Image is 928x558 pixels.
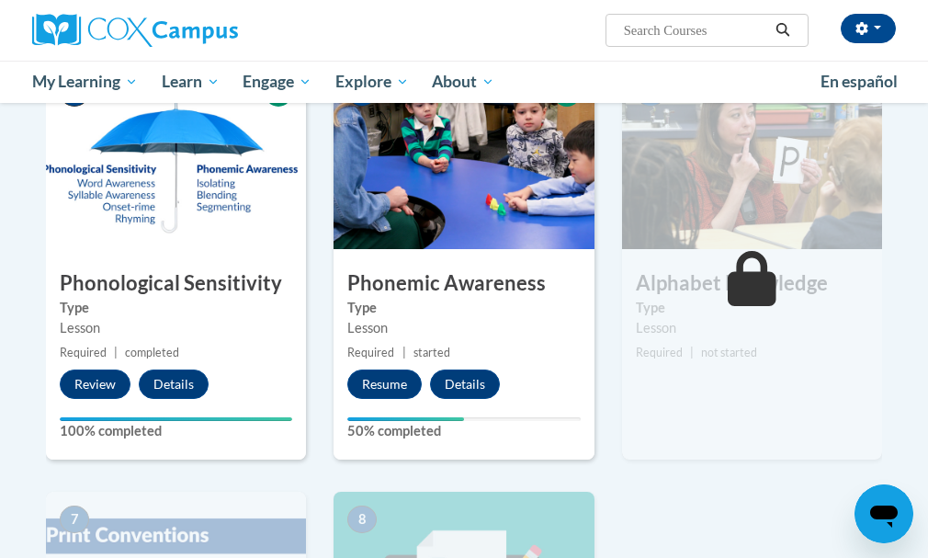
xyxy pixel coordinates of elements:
[32,14,301,47] a: Cox Campus
[18,61,910,103] div: Main menu
[347,318,580,338] div: Lesson
[139,370,209,399] button: Details
[60,318,292,338] div: Lesson
[402,346,406,359] span: |
[323,61,421,103] a: Explore
[820,72,898,91] span: En español
[334,65,594,249] img: Course Image
[432,71,494,93] span: About
[114,346,118,359] span: |
[125,346,179,359] span: completed
[854,484,913,543] iframe: Button to launch messaging window
[334,269,594,298] h3: Phonemic Awareness
[60,346,107,359] span: Required
[421,61,507,103] a: About
[636,346,683,359] span: Required
[636,318,868,338] div: Lesson
[60,370,130,399] button: Review
[622,269,882,298] h3: Alphabet Knowledge
[231,61,323,103] a: Engage
[347,421,580,441] label: 50% completed
[430,370,500,399] button: Details
[809,63,910,101] a: En español
[636,298,868,318] label: Type
[701,346,757,359] span: not started
[347,346,394,359] span: Required
[150,61,232,103] a: Learn
[60,417,292,421] div: Your progress
[347,417,464,421] div: Your progress
[347,298,580,318] label: Type
[335,71,409,93] span: Explore
[622,19,769,41] input: Search Courses
[841,14,896,43] button: Account Settings
[413,346,450,359] span: started
[20,61,150,103] a: My Learning
[32,71,138,93] span: My Learning
[347,370,422,399] button: Resume
[347,506,377,533] span: 8
[243,71,311,93] span: Engage
[769,19,797,41] button: Search
[162,71,220,93] span: Learn
[32,14,238,47] img: Cox Campus
[46,269,306,298] h3: Phonological Sensitivity
[622,65,882,249] img: Course Image
[60,298,292,318] label: Type
[60,506,89,533] span: 7
[60,421,292,441] label: 100% completed
[46,65,306,249] img: Course Image
[690,346,694,359] span: |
